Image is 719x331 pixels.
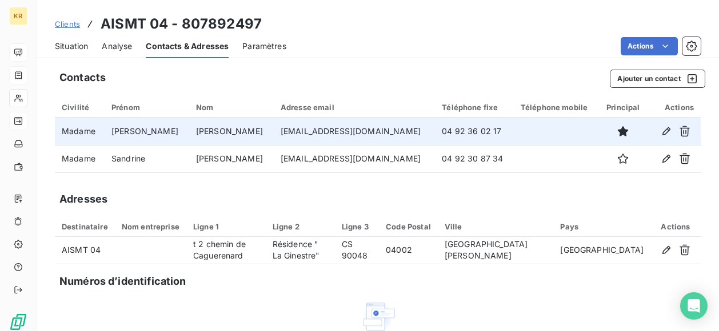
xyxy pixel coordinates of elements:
td: AISMT 04 [55,237,115,264]
div: Ligne 1 [193,222,259,231]
div: Téléphone mobile [521,103,592,112]
span: Situation [55,41,88,52]
button: Ajouter un contact [610,70,705,88]
td: t 2 chemin de Caguerenard [186,237,266,264]
span: Clients [55,19,80,29]
h5: Contacts [59,70,106,86]
div: Téléphone fixe [442,103,507,112]
td: Résidence " La Ginestre" [266,237,335,264]
div: Principal [605,103,641,112]
div: Code Postal [386,222,431,231]
span: Paramètres [242,41,286,52]
div: Ligne 2 [273,222,328,231]
td: [PERSON_NAME] [189,145,274,172]
td: [GEOGRAPHIC_DATA][PERSON_NAME] [438,237,554,264]
img: Logo LeanPay [9,313,27,331]
a: Clients [55,18,80,30]
div: Civilité [62,103,98,112]
div: Open Intercom Messenger [680,292,708,320]
td: 04002 [379,237,438,264]
td: [EMAIL_ADDRESS][DOMAIN_NAME] [274,118,435,145]
div: Nom [196,103,267,112]
div: Ville [445,222,547,231]
td: [PERSON_NAME] [189,118,274,145]
div: Destinataire [62,222,108,231]
button: Actions [621,37,678,55]
h5: Numéros d’identification [59,273,186,289]
td: Sandrine [105,145,189,172]
td: 04 92 36 02 17 [435,118,514,145]
td: [EMAIL_ADDRESS][DOMAIN_NAME] [274,145,435,172]
td: CS 90048 [335,237,379,264]
div: Prénom [111,103,182,112]
div: KR [9,7,27,25]
td: Madame [55,145,105,172]
td: 04 92 30 87 34 [435,145,514,172]
span: Contacts & Adresses [146,41,229,52]
div: Actions [655,103,694,112]
div: Ligne 3 [342,222,372,231]
h5: Adresses [59,191,107,207]
td: [PERSON_NAME] [105,118,189,145]
h3: AISMT 04 - 807892497 [101,14,262,34]
div: Pays [560,222,644,231]
span: Analyse [102,41,132,52]
td: Madame [55,118,105,145]
div: Actions [657,222,694,231]
div: Adresse email [281,103,428,112]
div: Nom entreprise [122,222,179,231]
td: [GEOGRAPHIC_DATA] [553,237,650,264]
